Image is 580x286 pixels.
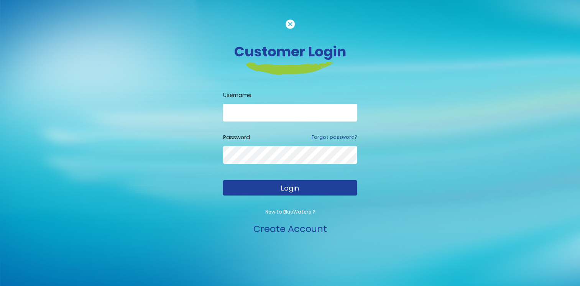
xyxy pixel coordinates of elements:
[246,62,334,75] img: login-heading-border.png
[223,133,250,141] label: Password
[223,91,357,99] label: Username
[223,209,357,215] p: New to BlueWaters ?
[253,222,327,235] a: Create Account
[223,180,357,196] button: Login
[77,43,503,60] h3: Customer Login
[286,20,295,29] img: cancel
[312,134,357,141] a: Forgot password?
[281,183,299,193] span: Login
